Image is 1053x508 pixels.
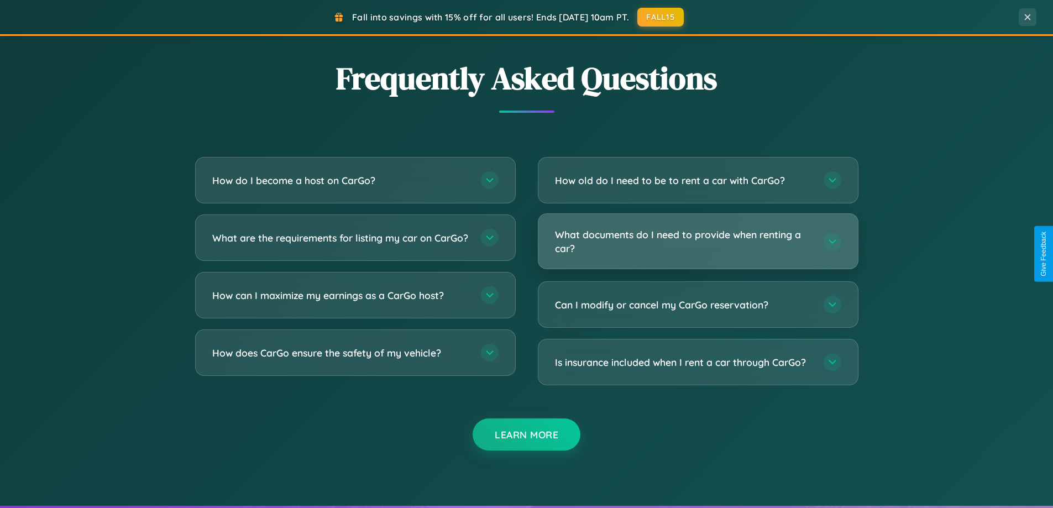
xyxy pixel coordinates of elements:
span: Fall into savings with 15% off for all users! Ends [DATE] 10am PT. [352,12,629,23]
h3: What documents do I need to provide when renting a car? [555,228,813,255]
h3: How do I become a host on CarGo? [212,174,470,187]
h3: What are the requirements for listing my car on CarGo? [212,231,470,245]
button: Learn More [473,418,580,451]
h3: How can I maximize my earnings as a CarGo host? [212,289,470,302]
h3: Is insurance included when I rent a car through CarGo? [555,355,813,369]
h2: Frequently Asked Questions [195,57,858,99]
h3: How old do I need to be to rent a car with CarGo? [555,174,813,187]
button: FALL15 [637,8,684,27]
div: Give Feedback [1040,232,1047,276]
h3: How does CarGo ensure the safety of my vehicle? [212,346,470,360]
h3: Can I modify or cancel my CarGo reservation? [555,298,813,312]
